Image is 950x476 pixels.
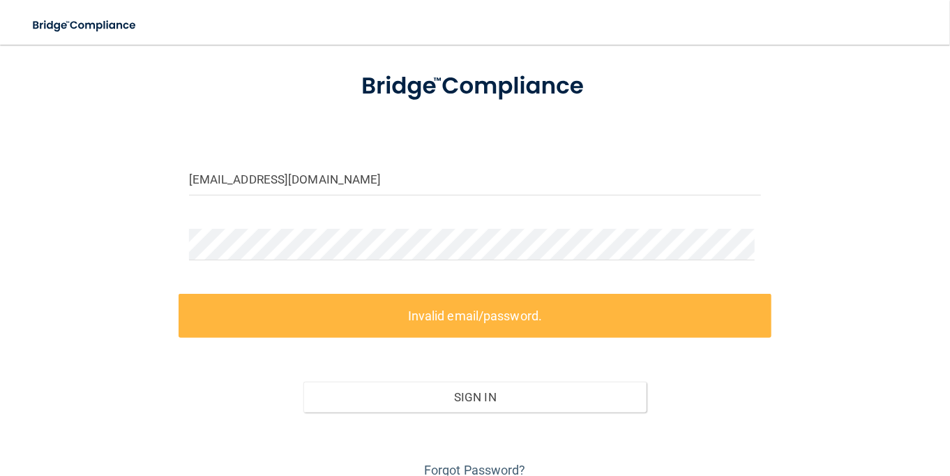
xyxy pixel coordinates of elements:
[337,56,612,117] img: bridge_compliance_login_screen.278c3ca4.svg
[189,164,762,195] input: Email
[21,11,149,40] img: bridge_compliance_login_screen.278c3ca4.svg
[179,294,772,338] label: Invalid email/password.
[303,382,647,412] button: Sign In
